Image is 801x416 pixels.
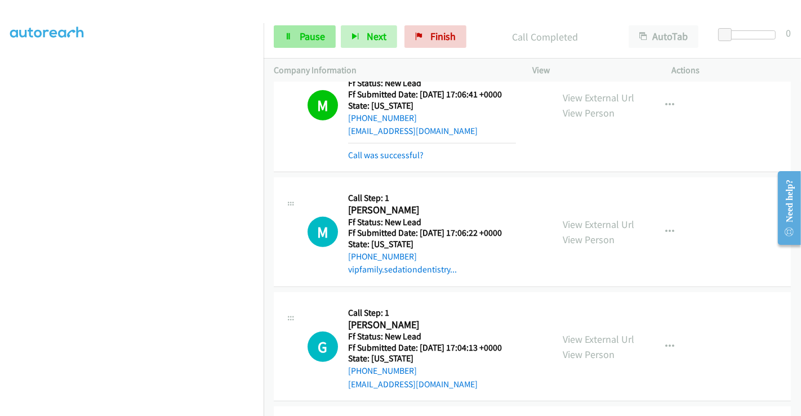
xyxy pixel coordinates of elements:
button: AutoTab [629,25,698,48]
a: [PHONE_NUMBER] [348,365,417,376]
a: View Person [563,233,615,246]
a: [PHONE_NUMBER] [348,113,417,123]
a: Call was successful? [348,150,424,160]
a: View Person [563,106,615,119]
div: Delay between calls (in seconds) [724,30,776,39]
h1: G [308,332,338,362]
h2: [PERSON_NAME] [348,204,516,217]
a: View External Url [563,333,634,346]
iframe: Resource Center [769,163,801,253]
p: Call Completed [482,29,608,44]
span: Finish [430,30,456,43]
p: View [532,64,652,77]
div: The call is yet to be attempted [308,217,338,247]
a: View Person [563,348,615,361]
h5: Ff Status: New Lead [348,78,516,89]
h5: Ff Submitted Date: [DATE] 17:04:13 +0000 [348,342,502,354]
a: [EMAIL_ADDRESS][DOMAIN_NAME] [348,379,478,390]
a: View External Url [563,218,634,231]
div: The call is yet to be attempted [308,332,338,362]
button: Next [341,25,397,48]
a: [EMAIL_ADDRESS][DOMAIN_NAME] [348,126,478,136]
h5: Ff Status: New Lead [348,331,502,342]
h2: [PERSON_NAME] [348,319,502,332]
h5: Call Step: 1 [348,307,502,319]
div: 0 [786,25,791,41]
h5: Ff Submitted Date: [DATE] 17:06:22 +0000 [348,227,516,239]
a: View External Url [563,91,634,104]
h5: State: [US_STATE] [348,100,516,111]
h5: State: [US_STATE] [348,239,516,250]
a: Finish [404,25,466,48]
a: [PHONE_NUMBER] [348,251,417,262]
a: vipfamily.sedationdentistry... [348,264,457,275]
span: Pause [300,30,325,43]
a: Pause [274,25,336,48]
p: Actions [672,64,791,77]
h5: Ff Status: New Lead [348,217,516,228]
p: Company Information [274,64,512,77]
h1: M [308,217,338,247]
h5: State: [US_STATE] [348,353,502,364]
h1: M [308,90,338,120]
span: Next [367,30,386,43]
h5: Ff Submitted Date: [DATE] 17:06:41 +0000 [348,89,516,100]
h5: Call Step: 1 [348,193,516,204]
